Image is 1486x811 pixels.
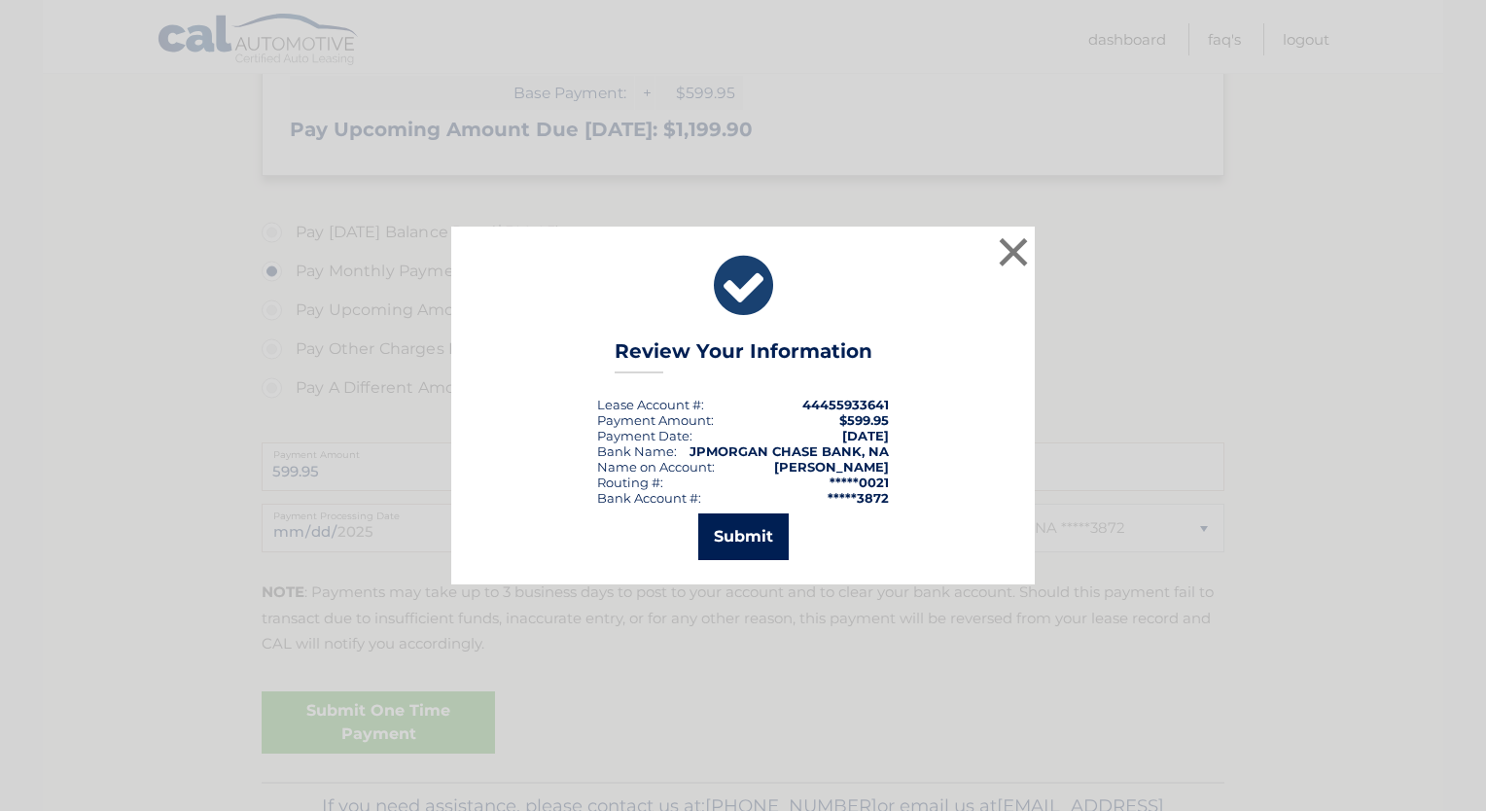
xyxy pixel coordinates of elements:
span: Payment Date [597,428,690,443]
button: × [994,232,1033,271]
strong: JPMORGAN CHASE BANK, NA [690,443,889,459]
h3: Review Your Information [615,339,872,373]
div: Bank Account #: [597,490,701,506]
div: Name on Account: [597,459,715,475]
div: Payment Amount: [597,412,714,428]
button: Submit [698,513,789,560]
div: : [597,428,692,443]
span: [DATE] [842,428,889,443]
div: Routing #: [597,475,663,490]
div: Lease Account #: [597,397,704,412]
span: $599.95 [839,412,889,428]
div: Bank Name: [597,443,677,459]
strong: [PERSON_NAME] [774,459,889,475]
strong: 44455933641 [802,397,889,412]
